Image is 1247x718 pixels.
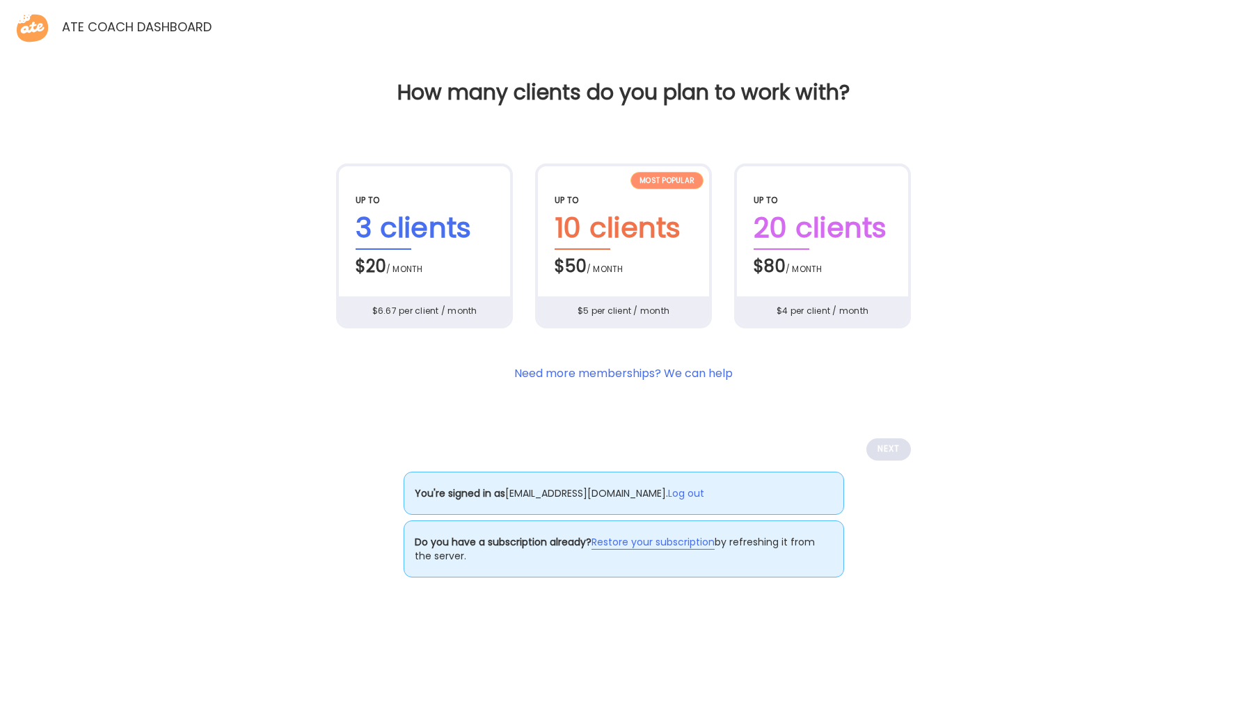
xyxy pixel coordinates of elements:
div: $6.67 per client / month [338,296,511,326]
div: $4 per client / month [736,296,909,326]
span: / month [386,263,423,275]
span: / month [587,263,623,275]
div: up to [754,194,891,207]
span: Ate Coach Dashboard [51,11,214,40]
div: Next [866,438,911,461]
b: You're signed in as [415,486,505,500]
div: $50 [555,250,692,279]
h1: How many clients do you plan to work with? [11,80,1236,105]
p: . [404,472,844,515]
section: Need more memberships? We can help [514,365,733,383]
p: by refreshing it from the server. [404,520,844,577]
div: $20 [356,250,493,279]
div: Most popular [630,172,704,189]
div: up to [356,194,493,207]
div: $5 per client / month [537,296,710,326]
span: [EMAIL_ADDRESS][DOMAIN_NAME] [505,486,666,500]
div: 20 clients [754,207,891,250]
div: 10 clients [555,207,692,250]
div: $80 [754,250,891,279]
div: 3 clients [356,207,493,250]
a: Log out [668,486,704,501]
div: up to [555,194,692,207]
b: Do you have a subscription already? [415,535,591,549]
span: / month [786,263,823,275]
a: Restore your subscription [591,535,715,550]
